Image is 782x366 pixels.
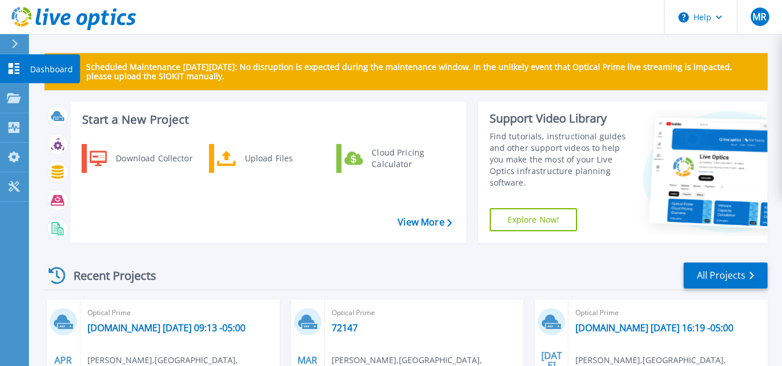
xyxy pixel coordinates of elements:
div: Support Video Library [490,111,634,126]
a: Upload Files [209,144,328,173]
span: Optical Prime [87,306,273,319]
div: Cloud Pricing Calculator [366,147,451,170]
p: Scheduled Maintenance [DATE][DATE]: No disruption is expected during the maintenance window. In t... [86,62,758,81]
div: Upload Files [239,147,325,170]
div: Download Collector [110,147,197,170]
a: Download Collector [82,144,200,173]
h3: Start a New Project [82,113,451,126]
a: Explore Now! [490,208,578,231]
a: Cloud Pricing Calculator [336,144,455,173]
p: Dashboard [30,54,73,84]
div: Find tutorials, instructional guides and other support videos to help you make the most of your L... [490,131,634,188]
a: [DOMAIN_NAME] [DATE] 09:13 -05:00 [87,322,245,334]
a: 72147 [332,322,358,334]
span: MR [752,12,766,21]
span: Optical Prime [332,306,517,319]
span: Optical Prime [575,306,761,319]
a: All Projects [684,263,768,289]
a: View More [398,217,451,228]
div: Recent Projects [45,261,172,290]
a: [DOMAIN_NAME] [DATE] 16:19 -05:00 [575,322,733,334]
